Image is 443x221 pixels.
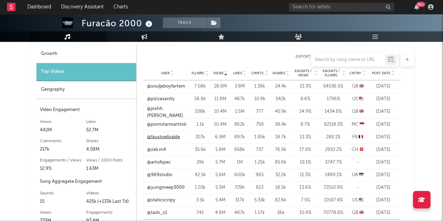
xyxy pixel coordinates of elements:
span: Fllwrs. [192,71,205,75]
div: [DATE] [370,146,396,153]
div: 1.1k [192,121,209,128]
div: Views [40,208,86,216]
div: 5.5M [213,184,228,191]
div: 4.08M [86,145,133,153]
div: 8.6 % [293,96,318,103]
div: 10.9 % [293,209,318,216]
div: Video Engagement [40,106,133,114]
div: 10.4M [213,108,228,115]
div: 32.2k [272,171,290,178]
div: 1434.8 % [321,108,346,115]
div: [DATE] [370,83,396,90]
div: Engagements [86,208,133,216]
input: Search... [330,50,400,60]
div: Geography [36,81,136,99]
span: Cmnts. [251,71,264,75]
div: 29k [192,159,209,166]
div: [DATE] [370,184,396,191]
div: Furacão 2000 [82,18,154,29]
div: 11.3 % [293,171,318,178]
span: 🇺🇸 [359,198,364,202]
div: 317k [232,196,248,203]
div: 76.9k [272,146,290,153]
span: Engmts / Views [293,69,313,77]
div: 70778.8 % [321,209,346,216]
div: 19.1 % [293,159,318,166]
div: [DATE] [370,171,396,178]
div: [DATE] [370,133,396,140]
div: 862k [232,121,248,128]
div: 729k [232,184,248,191]
div: 28.8M [213,83,228,90]
span: Engmts / Fllwrs. [321,69,341,77]
div: Sounds [40,189,86,197]
div: 1.25k [251,159,269,166]
div: Top Videos [36,63,136,81]
div: Likes [86,117,133,126]
div: 1.63M [86,164,133,173]
div: 5.4M [213,196,228,203]
div: 12.9% [40,164,86,173]
div: 1.03k [192,184,209,191]
div: 42.5k [192,171,209,178]
div: 18.7k [272,133,290,140]
span: Likes [233,71,242,75]
div: GB [349,108,367,115]
div: 17.9 % [293,146,318,153]
div: 1.17k [251,209,269,216]
div: 52.7M [86,126,133,134]
a: @zeli.m4 [147,146,166,153]
div: 3.8M [232,83,248,90]
div: 897k [232,133,248,140]
div: CH [349,146,367,153]
div: 958k [232,146,248,153]
div: 600k [232,171,248,178]
span: Views [213,71,223,75]
div: Videos [86,189,133,197]
div: 18.5k [272,184,290,191]
div: 72510.9 % [321,184,346,191]
div: 442M [40,126,86,134]
div: 24.4k [272,83,290,90]
div: 5.33k [251,196,269,203]
span: Shares [272,71,285,75]
div: 2910.2 % [321,146,346,153]
span: 🇲🇨 [360,122,364,126]
div: 759 [251,121,269,128]
div: [DATE] [370,209,396,216]
a: @pornstarmartiniii [147,121,186,128]
div: 1.5M [232,108,248,115]
div: 6.9M [213,133,228,140]
div: 13.3 % [293,83,318,90]
div: 3747.7 % [321,159,346,166]
div: [DATE] [370,121,396,128]
div: UA [349,171,367,178]
input: Search for artists [289,3,394,12]
div: 4.8M [213,209,228,216]
div: Views / 1000 Posts [86,156,133,164]
a: @staticxcripy [147,196,175,203]
div: MC [349,121,367,128]
div: 13.3 % [293,133,318,140]
span: 🇬🇧 [359,84,364,89]
span: Post Date [372,71,390,75]
div: 467k [232,96,248,103]
div: 3.5k [192,196,209,203]
div: Views [40,117,86,126]
div: GB [349,209,367,216]
span: 🇬🇧 [359,210,364,215]
span: User [161,71,169,75]
div: 11.8M [213,96,228,103]
div: 82118.3 % [321,121,346,128]
span: Cntry. [349,71,362,75]
div: US [349,96,367,103]
div: 5.8M [213,146,228,153]
div: 82.6k [272,196,290,203]
a: @souljaboyfartem [147,83,185,90]
span: 🇫🇷 [359,134,363,139]
div: Engagements / Views [40,156,86,164]
div: 289.1 % [321,133,346,140]
div: 45.9k [272,108,290,115]
a: @tash_s1 [147,209,167,216]
div: 14.9 % [293,108,318,115]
